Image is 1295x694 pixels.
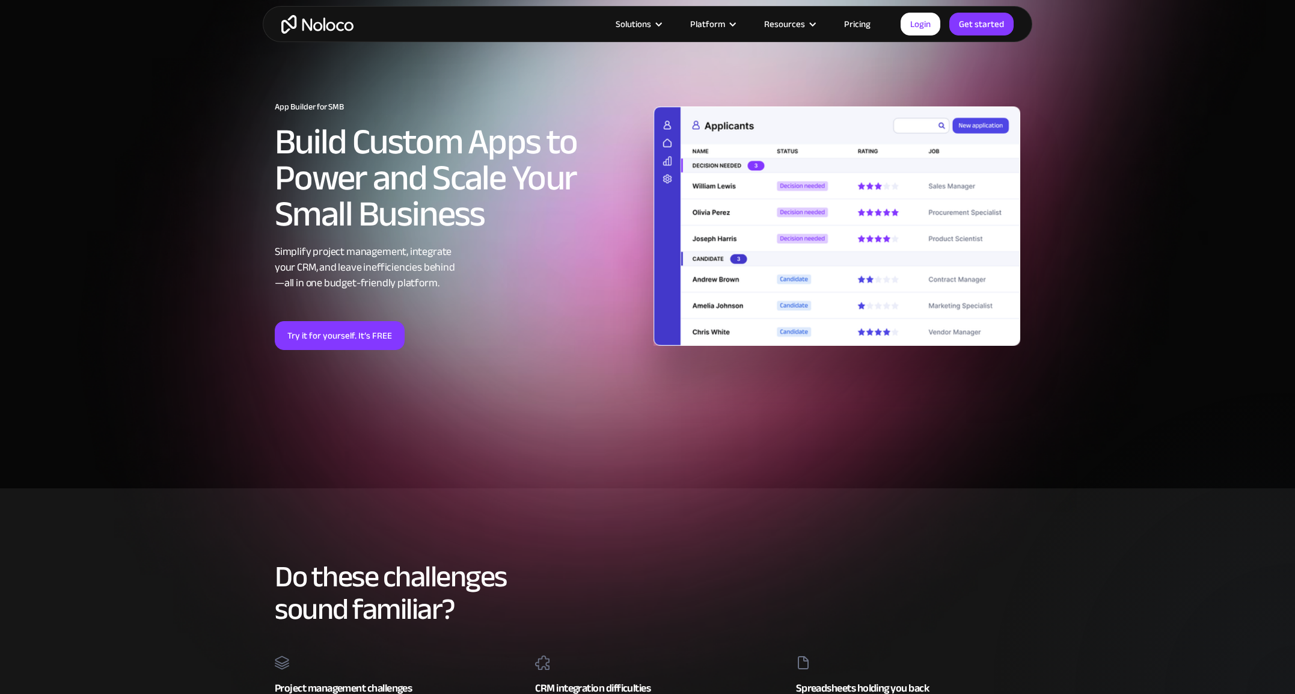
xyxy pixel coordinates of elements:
[675,16,749,32] div: Platform
[275,560,1020,625] h2: Do these challenges sound familiar?
[949,13,1014,35] a: Get started
[275,244,641,291] div: Simplify project management, integrate your CRM, and leave inefficiencies behind —all in one budg...
[829,16,886,32] a: Pricing
[275,124,641,232] h2: Build Custom Apps to Power and Scale Your Small Business
[690,16,725,32] div: Platform
[901,13,940,35] a: Login
[275,102,641,112] h1: App Builder for SMB
[749,16,829,32] div: Resources
[616,16,651,32] div: Solutions
[275,321,405,350] a: Try it for yourself. It’s FREE
[601,16,675,32] div: Solutions
[764,16,805,32] div: Resources
[281,15,354,34] a: home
